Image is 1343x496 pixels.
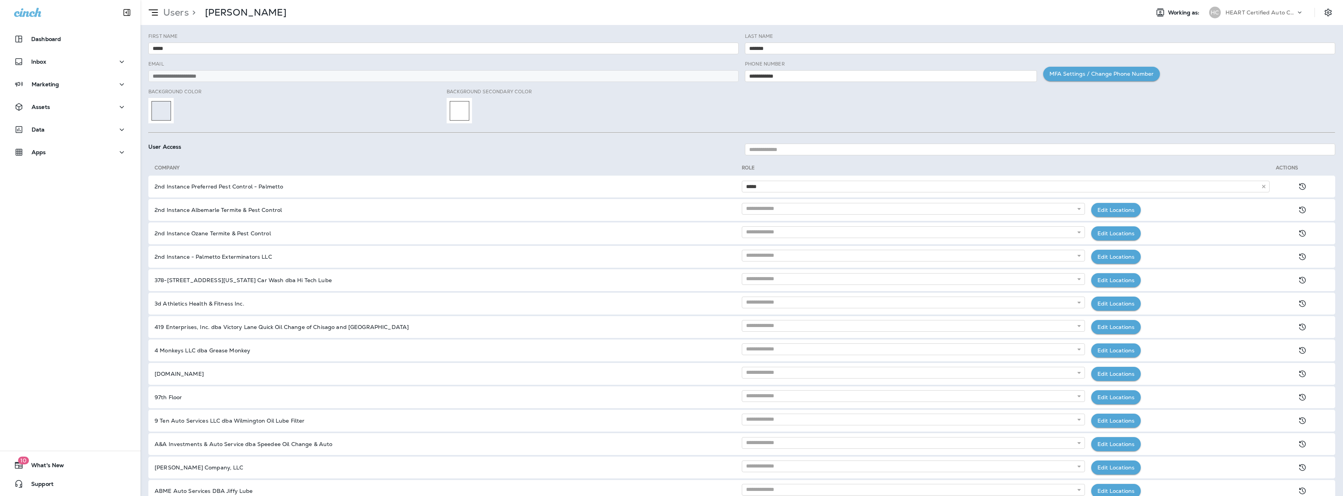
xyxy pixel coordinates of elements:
strong: User Access [148,143,182,150]
td: 419 Enterprises, Inc. dba Victory Lane Quick Oil Change of Chisago and [GEOGRAPHIC_DATA] [148,316,742,338]
span: Working as: [1168,9,1201,16]
button: View Changelog [1295,389,1310,405]
th: Role [742,165,1276,174]
td: 2nd Instance - Palmetto Exterminators LLC [148,246,742,268]
button: MFA Settings / Change Phone Number [1043,67,1160,81]
td: 4 Monkeys LLC dba Grease Monkey [148,340,742,361]
button: Apps [8,144,133,160]
button: View Changelog [1295,436,1310,452]
button: Dashboard [8,31,133,47]
td: 9 Ten Auto Services LLC dba Wilmington Oil Lube Filter [148,410,742,432]
p: Data [32,126,45,133]
button: View Changelog [1295,272,1310,288]
label: Email [148,61,164,67]
button: View Changelog [1295,296,1310,311]
button: Inbox [8,54,133,69]
p: Users [160,7,189,18]
button: Assets [8,99,133,115]
p: Assets [32,104,50,110]
button: Edit Locations [1091,390,1141,405]
label: Phone Number [745,61,785,67]
button: Edit Locations [1091,203,1141,217]
div: Diego Arriola [205,7,287,18]
button: Support [8,476,133,492]
button: Edit Locations [1091,226,1141,241]
button: Edit Locations [1091,367,1141,381]
button: 10What's New [8,457,133,473]
button: Data [8,122,133,137]
p: Dashboard [31,36,61,42]
p: Marketing [32,81,59,87]
span: What's New [23,462,64,471]
p: Apps [32,149,46,155]
button: View Changelog [1295,366,1310,382]
td: 2nd Instance Ozane Termite & Pest Control [148,222,742,244]
label: Background Color [148,89,201,95]
button: View Changelog [1295,179,1310,194]
label: Last Name [745,33,773,39]
button: Edit Locations [1091,414,1141,428]
button: Edit Locations [1091,273,1141,288]
p: Inbox [31,59,46,65]
td: 3d Athletics Health & Fitness Inc. [148,293,742,315]
button: View Changelog [1295,343,1310,358]
button: Settings [1321,5,1335,20]
td: 378-[STREET_ADDRESS][US_STATE] Car Wash dba Hi Tech Lube [148,269,742,291]
button: Edit Locations [1091,320,1141,334]
button: View Changelog [1295,413,1310,428]
button: Edit Locations [1091,343,1141,358]
th: Actions [1276,165,1335,174]
td: [DOMAIN_NAME] [148,363,742,385]
button: Collapse Sidebar [116,5,138,20]
button: Edit Locations [1091,460,1141,475]
div: HC [1209,7,1221,18]
p: [PERSON_NAME] [205,7,287,18]
button: Marketing [8,76,133,92]
span: 10 [18,457,29,464]
button: Edit Locations [1091,437,1141,452]
button: View Changelog [1295,202,1310,218]
button: View Changelog [1295,249,1310,265]
label: First Name [148,33,178,39]
td: A&A Investments & Auto Service dba Speedee Oil Change & Auto [148,433,742,455]
p: > [189,7,196,18]
button: Edit Locations [1091,297,1141,311]
button: Edit Locations [1091,250,1141,264]
th: Company [148,165,742,174]
td: 2nd Instance Albemarle Termite & Pest Control [148,199,742,221]
span: Support [23,481,53,490]
button: View Changelog [1295,319,1310,335]
button: View Changelog [1295,460,1310,475]
label: Background Secondary Color [447,89,532,95]
td: 97th Floor [148,386,742,408]
button: View Changelog [1295,226,1310,241]
td: 2nd Instance Preferred Pest Control - Palmetto [148,176,742,197]
td: [PERSON_NAME] Company, LLC [148,457,742,478]
p: HEART Certified Auto Care [1225,9,1296,16]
